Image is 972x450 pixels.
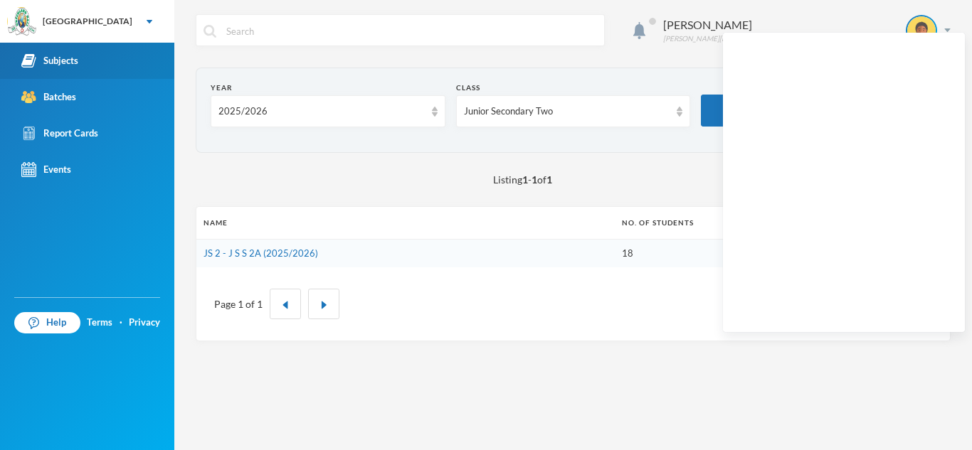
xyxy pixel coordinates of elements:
[211,82,445,93] div: Year
[615,207,894,239] th: No. of students
[464,105,670,119] div: Junior Secondary Two
[8,8,36,36] img: logo
[196,207,615,239] th: Name
[21,162,71,177] div: Events
[663,16,895,33] div: [PERSON_NAME]
[129,316,160,330] a: Privacy
[225,15,597,47] input: Search
[493,172,552,187] span: Listing - of
[456,82,691,93] div: Class
[522,173,528,186] b: 1
[21,90,76,105] div: Batches
[21,53,78,68] div: Subjects
[14,312,80,333] a: Help
[21,126,98,141] div: Report Cards
[218,105,425,119] div: 2025/2026
[907,16,936,45] img: STUDENT
[204,25,216,38] img: search
[120,316,122,330] div: ·
[204,247,318,259] a: JS 2 - J S S 2A (2025/2026)
[663,33,895,44] div: [PERSON_NAME][EMAIL_ADDRESS][PERSON_NAME][DOMAIN_NAME]
[532,173,537,186] b: 1
[87,316,112,330] a: Terms
[615,239,894,267] td: 18
[214,296,263,311] div: Page 1 of 1
[43,15,132,28] div: [GEOGRAPHIC_DATA]
[701,95,936,127] button: Apply Filter
[546,173,552,186] b: 1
